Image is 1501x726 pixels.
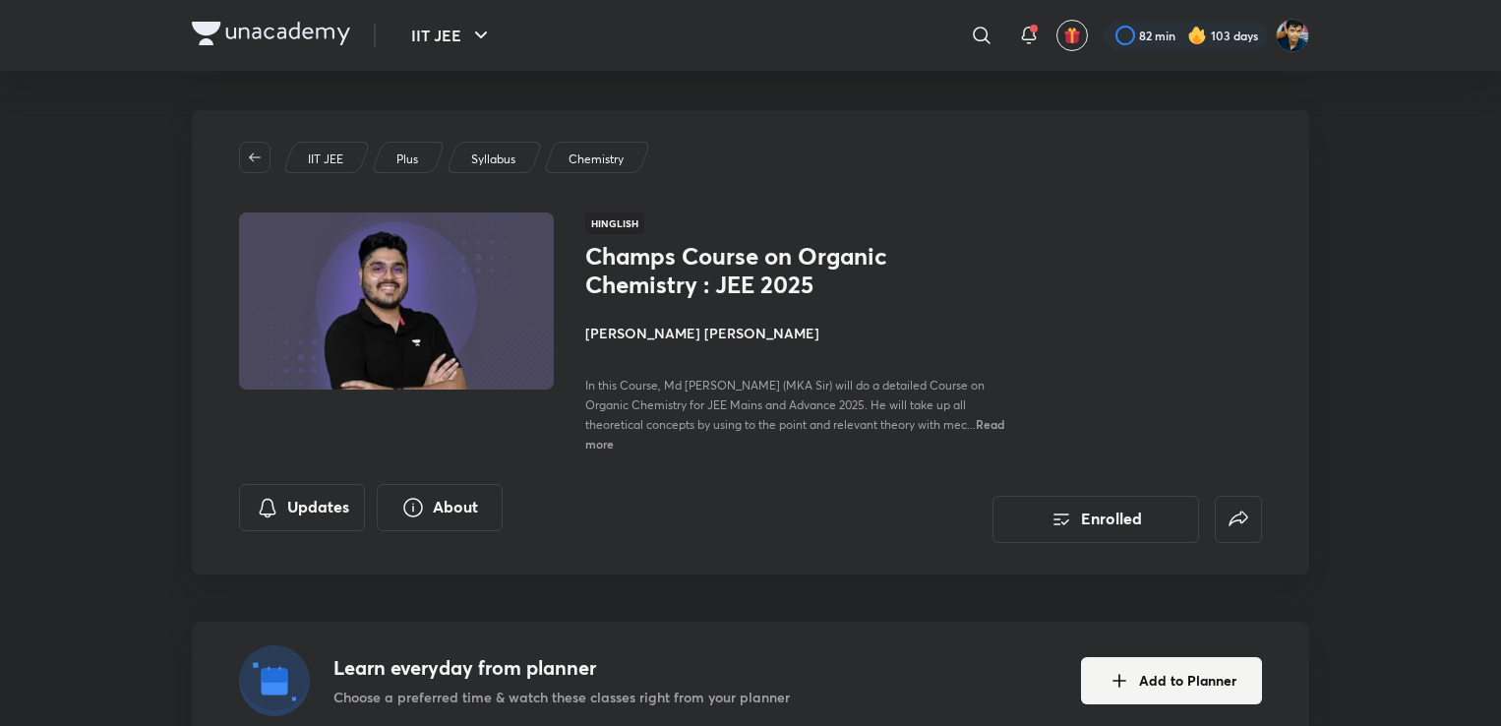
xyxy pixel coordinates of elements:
[585,242,907,299] h1: Champs Course on Organic Chemistry : JEE 2025
[585,378,985,432] span: In this Course, Md [PERSON_NAME] (MKA Sir) will do a detailed Course on Organic Chemistry for JEE...
[393,151,422,168] a: Plus
[992,496,1199,543] button: Enrolled
[585,212,644,234] span: Hinglish
[308,151,343,168] p: IIT JEE
[468,151,519,168] a: Syllabus
[566,151,628,168] a: Chemistry
[333,687,790,707] p: Choose a preferred time & watch these classes right from your planner
[1063,27,1081,44] img: avatar
[305,151,347,168] a: IIT JEE
[471,151,515,168] p: Syllabus
[1081,657,1262,704] button: Add to Planner
[333,653,790,683] h4: Learn everyday from planner
[192,22,350,45] img: Company Logo
[1187,26,1207,45] img: streak
[236,211,557,392] img: Thumbnail
[239,484,365,531] button: Updates
[1276,19,1309,52] img: SHREYANSH GUPTA
[585,323,1026,343] h4: [PERSON_NAME] [PERSON_NAME]
[396,151,418,168] p: Plus
[192,22,350,50] a: Company Logo
[377,484,503,531] button: About
[569,151,624,168] p: Chemistry
[1056,20,1088,51] button: avatar
[399,16,505,55] button: IIT JEE
[585,416,1004,452] span: Read more
[1215,496,1262,543] button: false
